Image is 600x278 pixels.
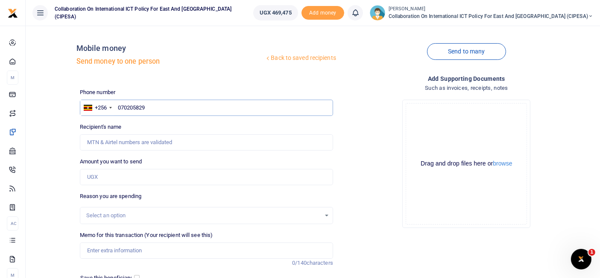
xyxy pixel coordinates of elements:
[80,134,333,151] input: MTN & Airtel numbers are validated
[80,157,142,166] label: Amount you want to send
[301,6,344,20] span: Add money
[389,6,593,13] small: [PERSON_NAME]
[80,123,122,131] label: Recipient's name
[307,260,333,266] span: characters
[301,6,344,20] li: Toup your wallet
[95,104,107,112] div: +256
[340,74,593,83] h4: Add supporting Documents
[80,100,333,116] input: Enter phone number
[7,71,18,85] li: M
[292,260,307,266] span: 0/140
[260,9,292,17] span: UGX 469,475
[427,43,506,60] a: Send to many
[250,5,301,21] li: Wallet ballance
[80,243,333,259] input: Enter extra information
[76,57,265,66] h5: Send money to one person
[80,169,333,185] input: UGX
[301,9,344,15] a: Add money
[7,216,18,231] li: Ac
[80,100,114,115] div: Uganda: +256
[253,5,298,21] a: UGX 469,475
[76,44,265,53] h4: Mobile money
[80,192,141,201] label: Reason you are spending
[80,88,115,97] label: Phone number
[406,160,527,168] div: Drag and drop files here or
[402,100,530,228] div: File Uploader
[370,5,385,21] img: profile-user
[51,5,236,21] span: Collaboration on International ICT Policy For East and [GEOGRAPHIC_DATA] (CIPESA)
[389,12,593,20] span: Collaboration on International ICT Policy For East and [GEOGRAPHIC_DATA] (CIPESA)
[264,50,337,66] a: Back to saved recipients
[571,249,591,269] iframe: Intercom live chat
[86,211,321,220] div: Select an option
[370,5,593,21] a: profile-user [PERSON_NAME] Collaboration on International ICT Policy For East and [GEOGRAPHIC_DAT...
[8,9,18,16] a: logo-small logo-large logo-large
[80,231,213,240] label: Memo for this transaction (Your recipient will see this)
[493,160,512,166] button: browse
[8,8,18,18] img: logo-small
[588,249,595,256] span: 1
[340,83,593,93] h4: Such as invoices, receipts, notes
